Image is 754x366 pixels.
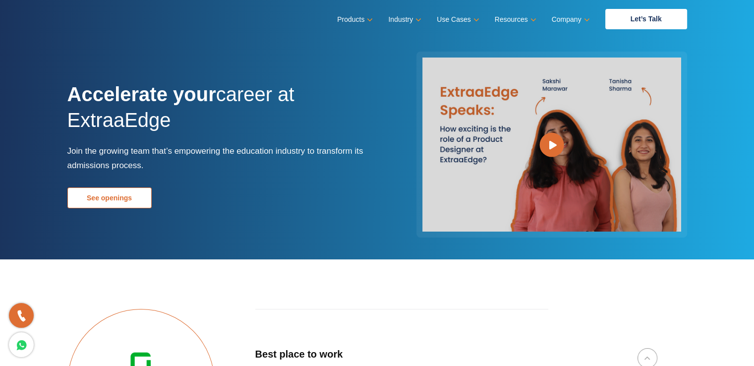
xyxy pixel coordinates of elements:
[337,12,371,27] a: Products
[67,81,370,144] h1: career at ExtraaEdge
[67,144,370,173] p: Join the growing team that’s empowering the education industry to transform its admissions process.
[67,83,216,105] strong: Accelerate your
[495,12,534,27] a: Resources
[67,187,152,208] a: See openings
[255,348,581,361] h5: Best place to work
[552,12,588,27] a: Company
[605,9,687,29] a: Let’s Talk
[437,12,477,27] a: Use Cases
[388,12,419,27] a: Industry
